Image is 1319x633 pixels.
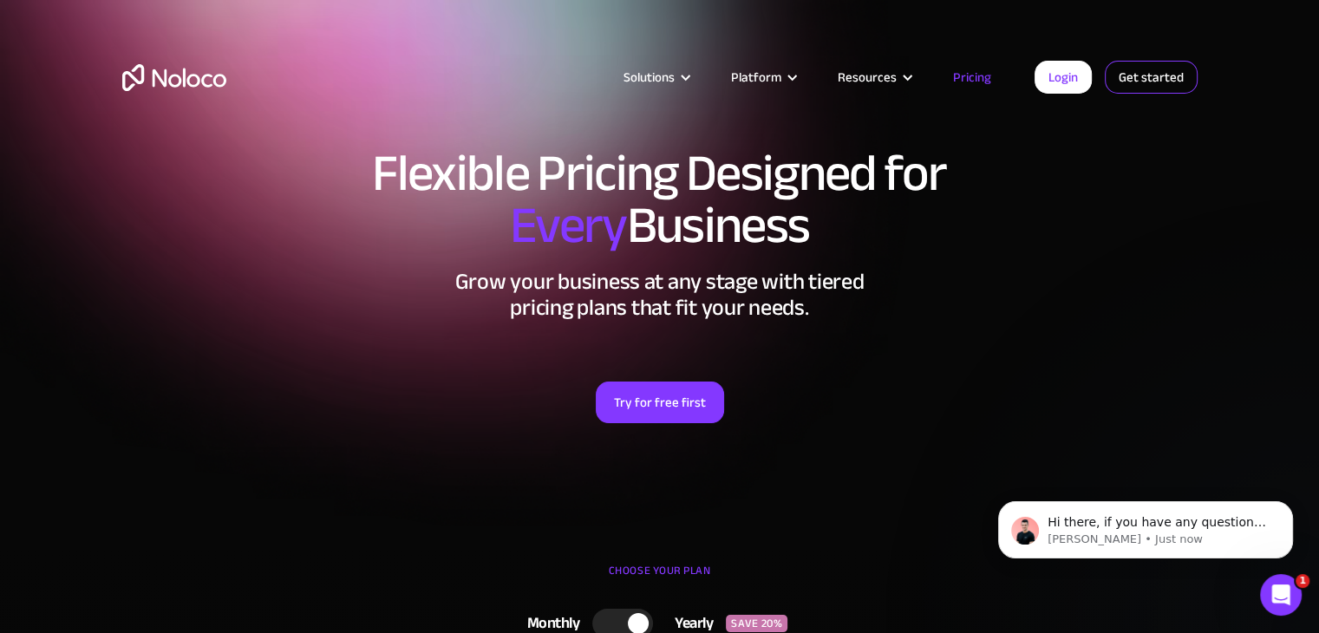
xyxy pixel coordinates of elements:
[1260,574,1302,616] iframe: Intercom live chat
[726,615,787,632] div: SAVE 20%
[122,558,1198,601] div: CHOOSE YOUR PLAN
[972,465,1319,586] iframe: Intercom notifications message
[122,147,1198,251] h1: Flexible Pricing Designed for Business
[122,269,1198,321] h2: Grow your business at any stage with tiered pricing plans that fit your needs.
[838,66,897,88] div: Resources
[1035,61,1092,94] a: Login
[602,66,709,88] div: Solutions
[731,66,781,88] div: Platform
[1296,574,1309,588] span: 1
[122,64,226,91] a: home
[1105,61,1198,94] a: Get started
[709,66,816,88] div: Platform
[816,66,931,88] div: Resources
[510,177,627,274] span: Every
[931,66,1013,88] a: Pricing
[596,382,724,423] a: Try for free first
[624,66,675,88] div: Solutions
